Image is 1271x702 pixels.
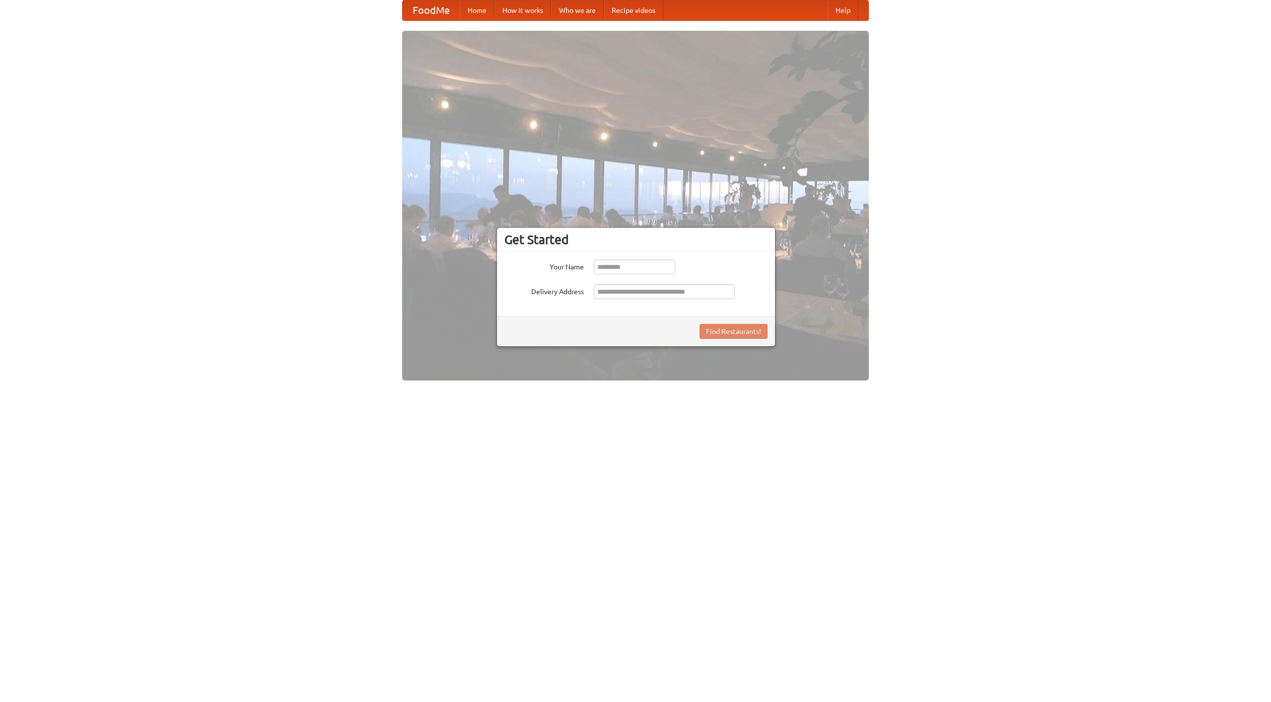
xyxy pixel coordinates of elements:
a: Help [828,0,858,20]
a: FoodMe [403,0,460,20]
button: Find Restaurants! [700,324,768,339]
a: How it works [494,0,551,20]
a: Home [460,0,494,20]
label: Delivery Address [504,284,584,297]
a: Recipe videos [604,0,663,20]
h3: Get Started [504,232,768,247]
a: Who we are [551,0,604,20]
label: Your Name [504,259,584,272]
